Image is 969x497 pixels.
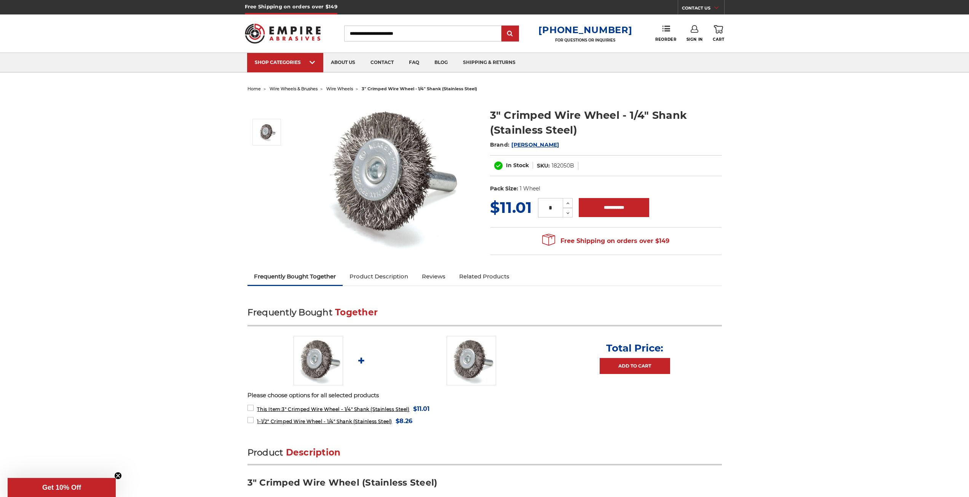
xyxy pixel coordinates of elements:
span: Brand: [490,141,510,148]
span: Free Shipping on orders over $149 [542,233,669,249]
span: Description [286,447,341,458]
span: Together [335,307,378,318]
img: Crimped Wire Wheel with Shank [257,123,276,142]
a: wire wheels [326,86,353,91]
a: faq [401,53,427,72]
dt: SKU: [537,162,550,170]
span: Cart [713,37,724,42]
a: Product Description [343,268,415,285]
a: shipping & returns [455,53,523,72]
a: Add to Cart [600,358,670,374]
a: CONTACT US [682,4,724,14]
dt: Pack Size: [490,185,518,193]
button: Close teaser [114,472,122,479]
a: [PHONE_NUMBER] [538,24,632,35]
p: Please choose options for all selected products [247,391,722,400]
strong: This Item: [257,406,282,412]
span: $11.01 [490,198,532,217]
h3: 3" Crimped Wire Wheel (Stainless Steel) [247,477,722,494]
a: Reviews [415,268,452,285]
span: Product [247,447,283,458]
span: Reorder [655,37,676,42]
span: 1-1/2" Crimped Wire Wheel - 1/4" Shank (Stainless Steel) [257,419,392,424]
a: Related Products [452,268,516,285]
a: Frequently Bought Together [247,268,343,285]
span: Sign In [686,37,703,42]
div: SHOP CATEGORIES [255,59,316,65]
span: Frequently Bought [247,307,332,318]
span: 3" Crimped Wire Wheel - 1/4" Shank (Stainless Steel) [257,406,409,412]
span: 3" crimped wire wheel - 1/4" shank (stainless steel) [362,86,477,91]
a: home [247,86,261,91]
a: about us [323,53,363,72]
a: Cart [713,25,724,42]
a: wire wheels & brushes [270,86,318,91]
img: Crimped Wire Wheel with Shank [294,336,343,385]
dd: 182050B [552,162,574,170]
p: FOR QUESTIONS OR INQUIRIES [538,38,632,43]
a: [PERSON_NAME] [511,141,559,148]
a: Reorder [655,25,676,42]
a: blog [427,53,455,72]
dd: 1 Wheel [520,185,540,193]
input: Submit [503,26,518,42]
span: $11.01 [413,404,429,414]
span: $8.26 [396,416,412,426]
div: Get 10% OffClose teaser [8,478,116,497]
span: Get 10% Off [42,484,81,491]
span: In Stock [506,162,529,169]
img: Empire Abrasives [245,19,321,48]
h1: 3" Crimped Wire Wheel - 1/4" Shank (Stainless Steel) [490,108,722,137]
p: Total Price: [606,342,663,354]
a: contact [363,53,401,72]
img: Crimped Wire Wheel with Shank [313,100,465,252]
